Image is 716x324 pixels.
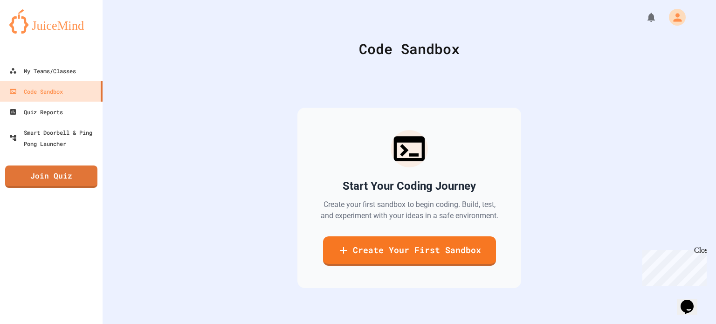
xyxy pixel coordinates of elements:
[639,246,707,286] iframe: chat widget
[4,4,64,59] div: Chat with us now!Close
[9,86,63,97] div: Code Sandbox
[659,7,688,28] div: My Account
[628,9,659,25] div: My Notifications
[320,199,499,221] p: Create your first sandbox to begin coding. Build, test, and experiment with your ideas in a safe ...
[9,127,99,149] div: Smart Doorbell & Ping Pong Launcher
[323,236,496,266] a: Create Your First Sandbox
[343,179,476,193] h2: Start Your Coding Journey
[126,38,693,59] div: Code Sandbox
[9,9,93,34] img: logo-orange.svg
[5,165,97,188] a: Join Quiz
[9,106,63,117] div: Quiz Reports
[9,65,76,76] div: My Teams/Classes
[677,287,707,315] iframe: chat widget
